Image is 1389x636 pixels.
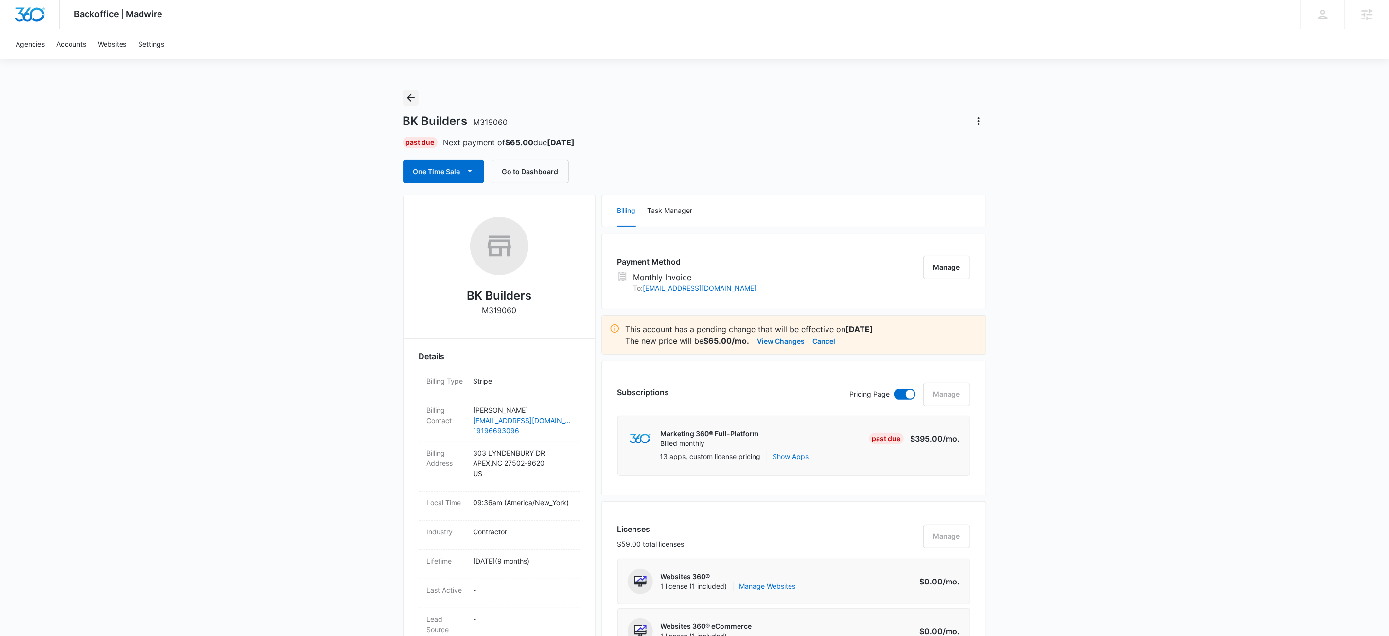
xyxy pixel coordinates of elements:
button: Show Apps [773,451,809,461]
span: M319060 [474,117,508,127]
span: 1 license (1 included) [661,582,796,591]
a: Websites [92,29,132,59]
p: $395.00 [911,433,960,444]
strong: [DATE] [846,324,874,334]
dt: Billing Address [427,448,466,468]
h1: BK Builders [403,114,508,128]
p: Websites 360® eCommerce [661,621,752,631]
span: /mo. [943,626,960,636]
button: Go to Dashboard [492,160,569,183]
div: Local Time09:36am (America/New_York) [419,492,580,521]
dt: Local Time [427,497,466,508]
dt: Lead Source [427,614,466,635]
button: Task Manager [648,195,693,227]
p: Stripe [474,376,572,386]
h2: BK Builders [467,287,531,304]
div: Billing Address303 LYNDENBURY DRAPEX,NC 27502-9620US [419,442,580,492]
dt: Billing Type [427,376,466,386]
dt: Industry [427,527,466,537]
div: Billing Contact[PERSON_NAME][EMAIL_ADDRESS][DOMAIN_NAME]19196693096 [419,399,580,442]
p: [PERSON_NAME] [474,405,572,415]
a: 19196693096 [474,425,572,436]
p: 13 apps, custom license pricing [660,451,761,461]
p: This account has a pending change that will be effective on [626,323,978,335]
h3: Licenses [617,523,685,535]
button: View Changes [757,335,805,347]
div: Past Due [403,137,438,148]
span: /mo. [943,434,960,443]
button: Actions [971,113,986,129]
a: Accounts [51,29,92,59]
a: Manage Websites [739,582,796,591]
p: Marketing 360® Full-Platform [661,429,759,439]
p: M319060 [482,304,516,316]
p: - [474,585,572,595]
p: [DATE] ( 9 months ) [474,556,572,566]
strong: $65.00/mo. [704,336,750,346]
a: Agencies [10,29,51,59]
button: Back [403,90,419,106]
p: Contractor [474,527,572,537]
p: Next payment of due [443,137,575,148]
span: Backoffice | Madwire [74,9,163,19]
dt: Lifetime [427,556,466,566]
button: Billing [617,195,636,227]
p: - [474,614,572,624]
a: [EMAIL_ADDRESS][DOMAIN_NAME] [474,415,572,425]
div: Last Active- [419,579,580,608]
h3: Payment Method [617,256,757,267]
strong: $65.00 [506,138,534,147]
div: Lifetime[DATE](9 months) [419,550,580,579]
p: $59.00 total licenses [617,539,685,549]
p: Pricing Page [850,389,890,400]
div: Billing TypeStripe [419,370,580,399]
dt: Last Active [427,585,466,595]
div: IndustryContractor [419,521,580,550]
div: Past Due [869,433,904,444]
span: Details [419,351,445,362]
strong: [DATE] [547,138,575,147]
p: 09:36am ( America/New_York ) [474,497,572,508]
button: One Time Sale [403,160,484,183]
p: The new price will be [626,335,750,347]
p: 303 LYNDENBURY DR APEX , NC 27502-9620 US [474,448,572,478]
p: Websites 360® [661,572,796,582]
button: Manage [923,256,970,279]
span: /mo. [943,577,960,586]
img: marketing360Logo [630,434,651,444]
a: Settings [132,29,170,59]
a: [EMAIL_ADDRESS][DOMAIN_NAME] [643,284,757,292]
p: $0.00 [914,576,960,587]
p: Monthly Invoice [633,271,757,283]
p: Billed monthly [661,439,759,448]
p: To: [633,283,757,293]
button: Cancel [813,335,836,347]
h3: Subscriptions [617,387,669,398]
dt: Billing Contact [427,405,466,425]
